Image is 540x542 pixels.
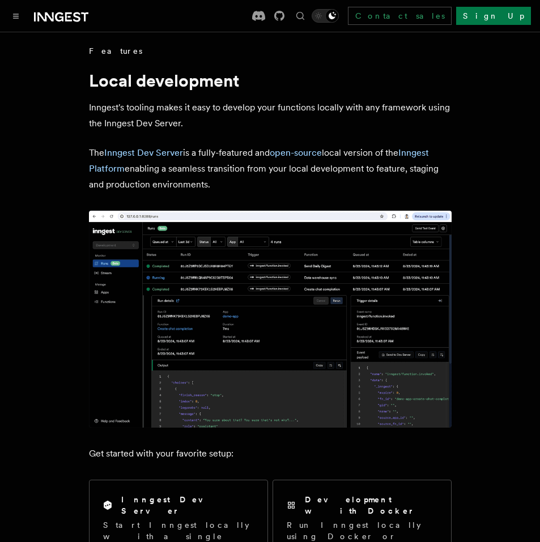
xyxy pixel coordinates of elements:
button: Toggle navigation [9,9,23,23]
a: Inngest Dev Server [104,147,183,158]
p: The is a fully-featured and local version of the enabling a seamless transition from your local d... [89,145,452,193]
button: Toggle dark mode [312,9,339,23]
button: Find something... [294,9,307,23]
a: Contact sales [348,7,452,25]
h2: Development with Docker [305,494,437,517]
p: Get started with your favorite setup: [89,446,452,462]
span: Features [89,45,142,57]
a: open-source [270,147,322,158]
h2: Inngest Dev Server [121,494,254,517]
p: Inngest's tooling makes it easy to develop your functions locally with any framework using the In... [89,100,452,131]
h1: Local development [89,70,452,91]
img: The Inngest Dev Server on the Functions page [89,211,452,428]
a: Sign Up [456,7,531,25]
